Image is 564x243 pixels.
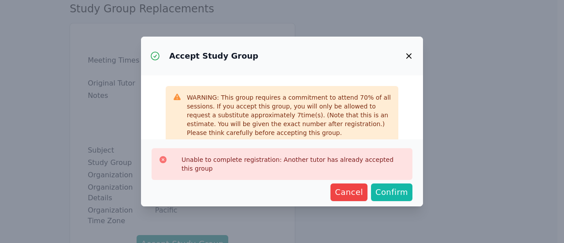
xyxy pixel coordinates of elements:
span: Confirm [375,186,408,198]
span: Cancel [335,186,363,198]
div: WARNING: This group requires a commitment to attend 70 % of all sessions. If you accept this grou... [187,93,391,137]
button: Confirm [371,183,412,201]
p: Unable to complete registration: Another tutor has already accepted this group [182,155,405,173]
h3: Accept Study Group [169,51,258,61]
button: Cancel [330,183,367,201]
